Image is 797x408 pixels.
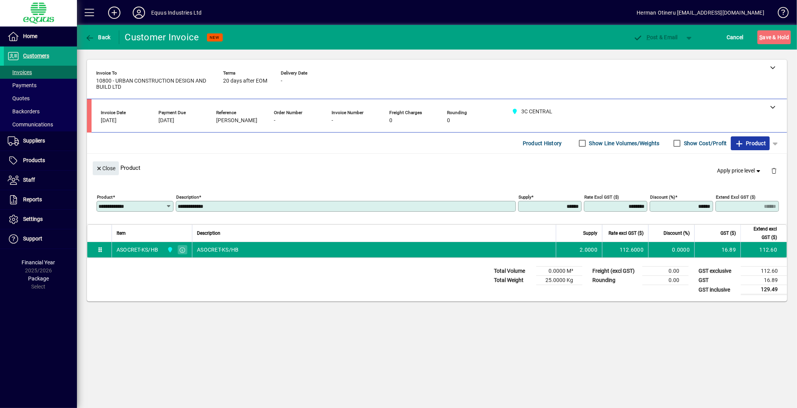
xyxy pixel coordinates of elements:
[216,118,257,124] span: [PERSON_NAME]
[664,229,690,237] span: Discount (%)
[588,139,660,147] label: Show Line Volumes/Weights
[151,7,202,19] div: Equus Industries Ltd
[28,275,49,282] span: Package
[97,194,113,200] mat-label: Product
[83,30,113,44] button: Back
[642,276,689,285] td: 0.00
[8,82,37,88] span: Payments
[4,151,77,170] a: Products
[101,118,117,124] span: [DATE]
[490,276,536,285] td: Total Weight
[23,157,45,163] span: Products
[91,164,121,171] app-page-header-button: Close
[609,229,644,237] span: Rate excl GST ($)
[720,229,736,237] span: GST ($)
[22,259,55,265] span: Financial Year
[210,35,220,40] span: NEW
[589,267,642,276] td: Freight (excl GST)
[4,79,77,92] a: Payments
[102,6,127,20] button: Add
[447,118,450,124] span: 0
[4,105,77,118] a: Backorders
[589,276,642,285] td: Rounding
[8,121,53,128] span: Communications
[695,267,741,276] td: GST exclusive
[23,33,37,39] span: Home
[629,30,682,44] button: Post & Email
[731,136,770,150] button: Product
[607,246,644,254] div: 112.6000
[8,69,32,75] span: Invoices
[725,30,745,44] button: Cancel
[117,246,158,254] div: ASOCRET-KS/HB
[583,229,597,237] span: Supply
[717,167,762,175] span: Apply price level
[682,139,727,147] label: Show Cost/Profit
[523,137,562,149] span: Product History
[4,171,77,190] a: Staff
[4,229,77,249] a: Support
[695,285,741,295] td: GST inclusive
[117,229,126,237] span: Item
[536,267,582,276] td: 0.0000 M³
[332,118,333,124] span: -
[714,164,765,178] button: Apply price level
[4,210,77,229] a: Settings
[648,242,694,257] td: 0.0000
[23,177,35,183] span: Staff
[23,196,42,202] span: Reports
[4,190,77,209] a: Reports
[4,131,77,151] a: Suppliers
[757,30,791,44] button: Save & Hold
[765,167,783,174] app-page-header-button: Delete
[536,276,582,285] td: 25.0000 Kg
[520,136,565,150] button: Product History
[125,31,199,43] div: Customer Invoice
[96,162,116,175] span: Close
[735,137,766,149] span: Product
[4,27,77,46] a: Home
[127,6,151,20] button: Profile
[23,53,49,59] span: Customers
[580,246,598,254] span: 2.0000
[4,66,77,79] a: Invoices
[584,194,619,200] mat-label: Rate excl GST ($)
[4,118,77,131] a: Communications
[745,225,777,242] span: Extend excl GST ($)
[96,78,212,90] span: 10800 - URBAN CONSTRUCTION DESIGN AND BUILD LTD
[8,108,40,114] span: Backorders
[274,118,275,124] span: -
[650,194,675,200] mat-label: Discount (%)
[223,78,267,84] span: 20 days after EOM
[637,7,764,19] div: Herman Otineru [EMAIL_ADDRESS][DOMAIN_NAME]
[741,285,787,295] td: 129.49
[165,245,174,254] span: 3C CENTRAL
[23,236,42,242] span: Support
[4,92,77,105] a: Quotes
[740,242,787,257] td: 112.60
[695,276,741,285] td: GST
[765,161,783,180] button: Delete
[281,78,282,84] span: -
[23,138,45,144] span: Suppliers
[741,276,787,285] td: 16.89
[716,194,755,200] mat-label: Extend excl GST ($)
[85,34,111,40] span: Back
[23,216,43,222] span: Settings
[642,267,689,276] td: 0.00
[158,118,174,124] span: [DATE]
[197,246,238,254] span: ASOCRET-KS/HB
[633,34,678,40] span: ost & Email
[727,31,744,43] span: Cancel
[197,229,220,237] span: Description
[519,194,531,200] mat-label: Supply
[772,2,787,27] a: Knowledge Base
[176,194,199,200] mat-label: Description
[694,242,740,257] td: 16.89
[490,267,536,276] td: Total Volume
[389,118,392,124] span: 0
[759,34,762,40] span: S
[741,267,787,276] td: 112.60
[87,154,787,182] div: Product
[759,31,789,43] span: ave & Hold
